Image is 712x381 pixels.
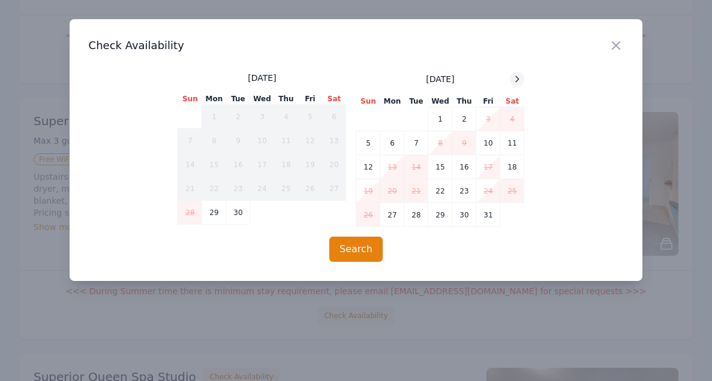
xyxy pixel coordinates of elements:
[298,105,322,129] td: 5
[250,177,274,201] td: 24
[500,96,524,107] th: Sat
[476,179,500,203] td: 24
[500,179,524,203] td: 25
[380,155,404,179] td: 13
[428,155,452,179] td: 15
[476,96,500,107] th: Fri
[428,96,452,107] th: Wed
[89,38,624,53] h3: Check Availability
[476,155,500,179] td: 17
[178,93,202,105] th: Sun
[428,107,452,131] td: 1
[298,153,322,177] td: 19
[248,72,276,84] span: [DATE]
[322,93,346,105] th: Sat
[356,203,380,227] td: 26
[322,153,346,177] td: 20
[178,153,202,177] td: 14
[380,203,404,227] td: 27
[202,93,226,105] th: Mon
[274,153,298,177] td: 18
[226,93,250,105] th: Tue
[452,96,476,107] th: Thu
[250,105,274,129] td: 3
[226,105,250,129] td: 2
[380,96,404,107] th: Mon
[452,131,476,155] td: 9
[404,203,428,227] td: 28
[356,131,380,155] td: 5
[250,153,274,177] td: 17
[274,93,298,105] th: Thu
[404,179,428,203] td: 21
[178,201,202,225] td: 28
[226,177,250,201] td: 23
[298,129,322,153] td: 12
[404,131,428,155] td: 7
[404,96,428,107] th: Tue
[452,179,476,203] td: 23
[202,105,226,129] td: 1
[322,105,346,129] td: 6
[274,105,298,129] td: 4
[202,201,226,225] td: 29
[380,131,404,155] td: 6
[250,93,274,105] th: Wed
[322,129,346,153] td: 13
[428,131,452,155] td: 8
[356,96,380,107] th: Sun
[428,179,452,203] td: 22
[356,179,380,203] td: 19
[226,153,250,177] td: 16
[202,177,226,201] td: 22
[476,203,500,227] td: 31
[202,129,226,153] td: 8
[298,177,322,201] td: 26
[356,155,380,179] td: 12
[476,107,500,131] td: 3
[178,177,202,201] td: 21
[426,73,454,85] span: [DATE]
[274,177,298,201] td: 25
[298,93,322,105] th: Fri
[329,237,383,262] button: Search
[178,129,202,153] td: 7
[250,129,274,153] td: 10
[500,107,524,131] td: 4
[452,203,476,227] td: 30
[500,155,524,179] td: 18
[452,155,476,179] td: 16
[226,129,250,153] td: 9
[476,131,500,155] td: 10
[404,155,428,179] td: 14
[226,201,250,225] td: 30
[322,177,346,201] td: 27
[452,107,476,131] td: 2
[274,129,298,153] td: 11
[380,179,404,203] td: 20
[202,153,226,177] td: 15
[500,131,524,155] td: 11
[428,203,452,227] td: 29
